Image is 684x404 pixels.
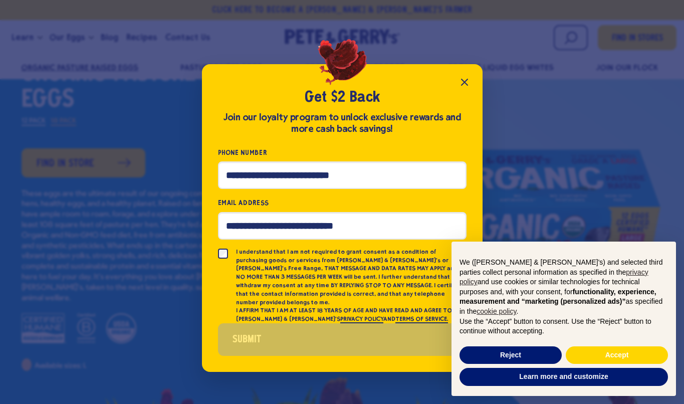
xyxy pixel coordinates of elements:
[395,315,448,323] a: TERMS OF SERVICE.
[236,306,467,323] p: I AFFIRM THAT I AM AT LEAST 18 YEARS OF AGE AND HAVE READ AND AGREE TO [PERSON_NAME] & [PERSON_NA...
[443,234,684,404] div: Notice
[218,249,228,259] input: I understand that I am not required to grant consent as a condition of purchasing goods or servic...
[236,248,467,307] p: I understand that I am not required to grant consent as a condition of purchasing goods or servic...
[460,346,562,364] button: Reject
[218,197,467,209] label: Email Address
[566,346,668,364] button: Accept
[477,307,516,315] a: cookie policy
[460,258,668,317] p: We ([PERSON_NAME] & [PERSON_NAME]'s) and selected third parties collect personal information as s...
[218,147,467,158] label: Phone Number
[218,88,467,107] h2: Get $2 Back
[218,112,467,135] div: Join our loyalty program to unlock exclusive rewards and more cash back savings!
[218,323,467,356] button: Submit
[340,315,383,323] a: PRIVACY POLICY
[460,368,668,386] button: Learn more and customize
[460,317,668,336] p: Use the “Accept” button to consent. Use the “Reject” button to continue without accepting.
[454,72,475,92] button: Close popup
